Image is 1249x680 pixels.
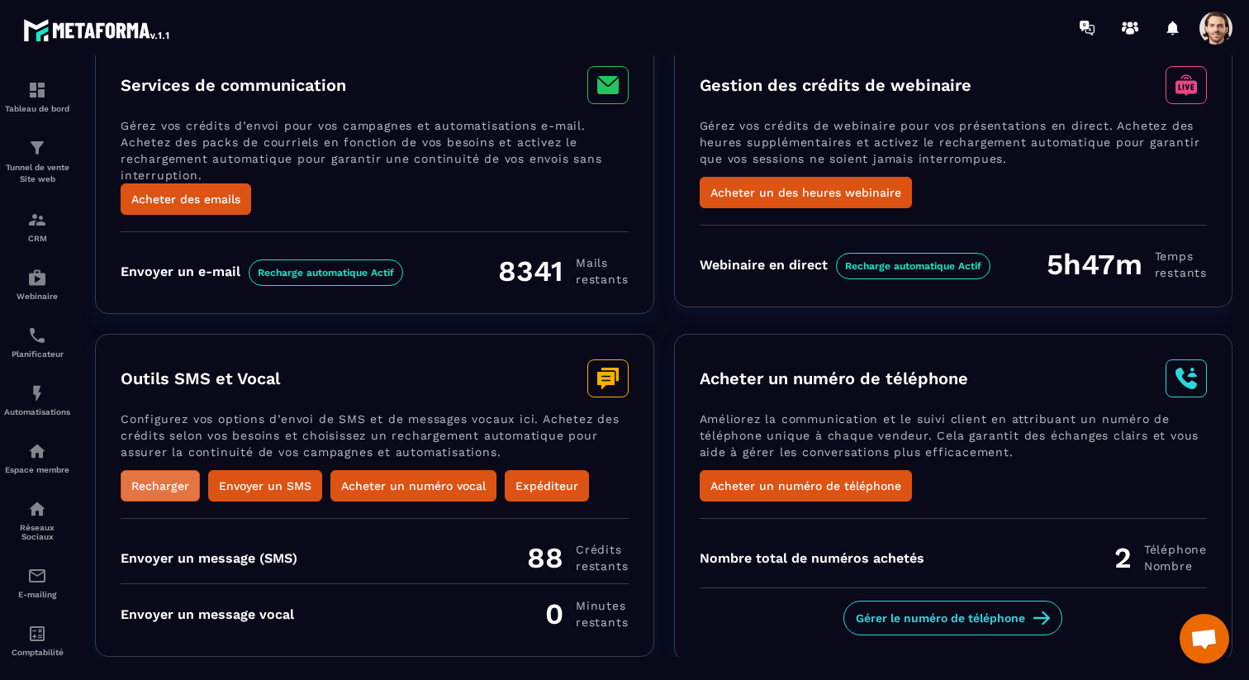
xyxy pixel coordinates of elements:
span: Mails [576,254,628,271]
img: scheduler [27,326,47,345]
span: minutes [576,597,628,614]
img: automations [27,441,47,461]
a: formationformationCRM [4,197,70,255]
button: Acheter un numéro de téléphone [700,470,912,502]
a: social-networksocial-networkRéseaux Sociaux [4,487,70,554]
img: automations [27,383,47,403]
img: accountant [27,624,47,644]
span: Recharge automatique Actif [836,253,990,279]
div: Ouvrir le chat [1180,614,1229,663]
h3: Gestion des crédits de webinaire [700,75,971,95]
p: E-mailing [4,590,70,599]
p: Gérez vos crédits d’envoi pour vos campagnes et automatisations e-mail. Achetez des packs de cour... [121,117,629,183]
span: Nombre [1144,558,1207,574]
span: Téléphone [1144,541,1207,558]
div: Webinaire en direct [700,257,990,273]
button: Acheter des emails [121,183,251,215]
span: restants [576,271,628,288]
button: Gérer le numéro de téléphone [843,601,1062,635]
div: Envoyer un message vocal [121,606,294,622]
p: Automatisations [4,407,70,416]
span: restants [576,614,628,630]
a: automationsautomationsEspace membre [4,429,70,487]
span: Gérer le numéro de téléphone [856,610,1025,626]
button: Expéditeur [505,470,589,502]
div: 88 [527,540,628,575]
button: Acheter un numéro vocal [330,470,496,502]
button: Acheter un des heures webinaire [700,177,912,208]
span: restants [1155,264,1207,281]
div: Envoyer un e-mail [121,264,403,279]
p: Planificateur [4,350,70,359]
h3: Acheter un numéro de téléphone [700,369,968,388]
a: automationsautomationsAutomatisations [4,371,70,429]
div: 2 [1114,540,1207,575]
a: emailemailE-mailing [4,554,70,611]
button: Envoyer un SMS [208,470,322,502]
div: 5h47m [1047,247,1207,282]
img: formation [27,138,47,158]
span: Recharge automatique Actif [249,259,403,286]
p: Comptabilité [4,648,70,657]
img: email [27,566,47,586]
img: social-network [27,499,47,519]
p: Tableau de bord [4,104,70,113]
img: logo [23,15,172,45]
a: formationformationTunnel de vente Site web [4,126,70,197]
p: Configurez vos options d’envoi de SMS et de messages vocaux ici. Achetez des crédits selon vos be... [121,411,629,470]
p: CRM [4,234,70,243]
img: formation [27,210,47,230]
img: formation [27,80,47,100]
a: automationsautomationsWebinaire [4,255,70,313]
a: accountantaccountantComptabilité [4,611,70,669]
div: Nombre total de numéros achetés [700,550,924,566]
p: Espace membre [4,465,70,474]
span: Temps [1155,248,1207,264]
h3: Services de communication [121,75,346,95]
a: formationformationTableau de bord [4,68,70,126]
p: Réseaux Sociaux [4,523,70,541]
span: Crédits [576,541,628,558]
div: 0 [545,597,628,631]
span: restants [576,558,628,574]
a: schedulerschedulerPlanificateur [4,313,70,371]
p: Gérez vos crédits de webinaire pour vos présentations en direct. Achetez des heures supplémentair... [700,117,1208,177]
h3: Outils SMS et Vocal [121,369,280,388]
img: automations [27,268,47,288]
div: 8341 [498,254,628,288]
p: Webinaire [4,292,70,301]
p: Tunnel de vente Site web [4,162,70,185]
p: Améliorez la communication et le suivi client en attribuant un numéro de téléphone unique à chaqu... [700,411,1208,470]
div: Envoyer un message (SMS) [121,550,297,566]
button: Recharger [121,470,200,502]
